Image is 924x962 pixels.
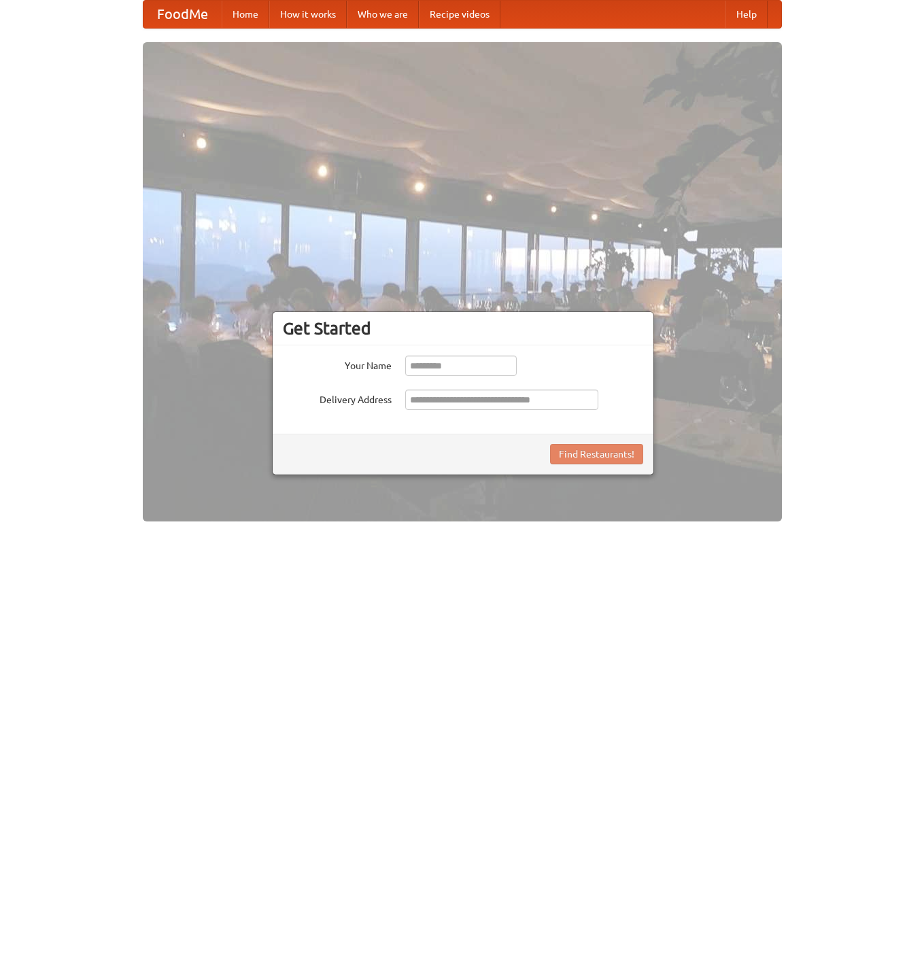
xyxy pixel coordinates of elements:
[419,1,500,28] a: Recipe videos
[269,1,347,28] a: How it works
[222,1,269,28] a: Home
[283,390,392,407] label: Delivery Address
[725,1,768,28] a: Help
[283,318,643,339] h3: Get Started
[550,444,643,464] button: Find Restaurants!
[143,1,222,28] a: FoodMe
[347,1,419,28] a: Who we are
[283,356,392,373] label: Your Name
